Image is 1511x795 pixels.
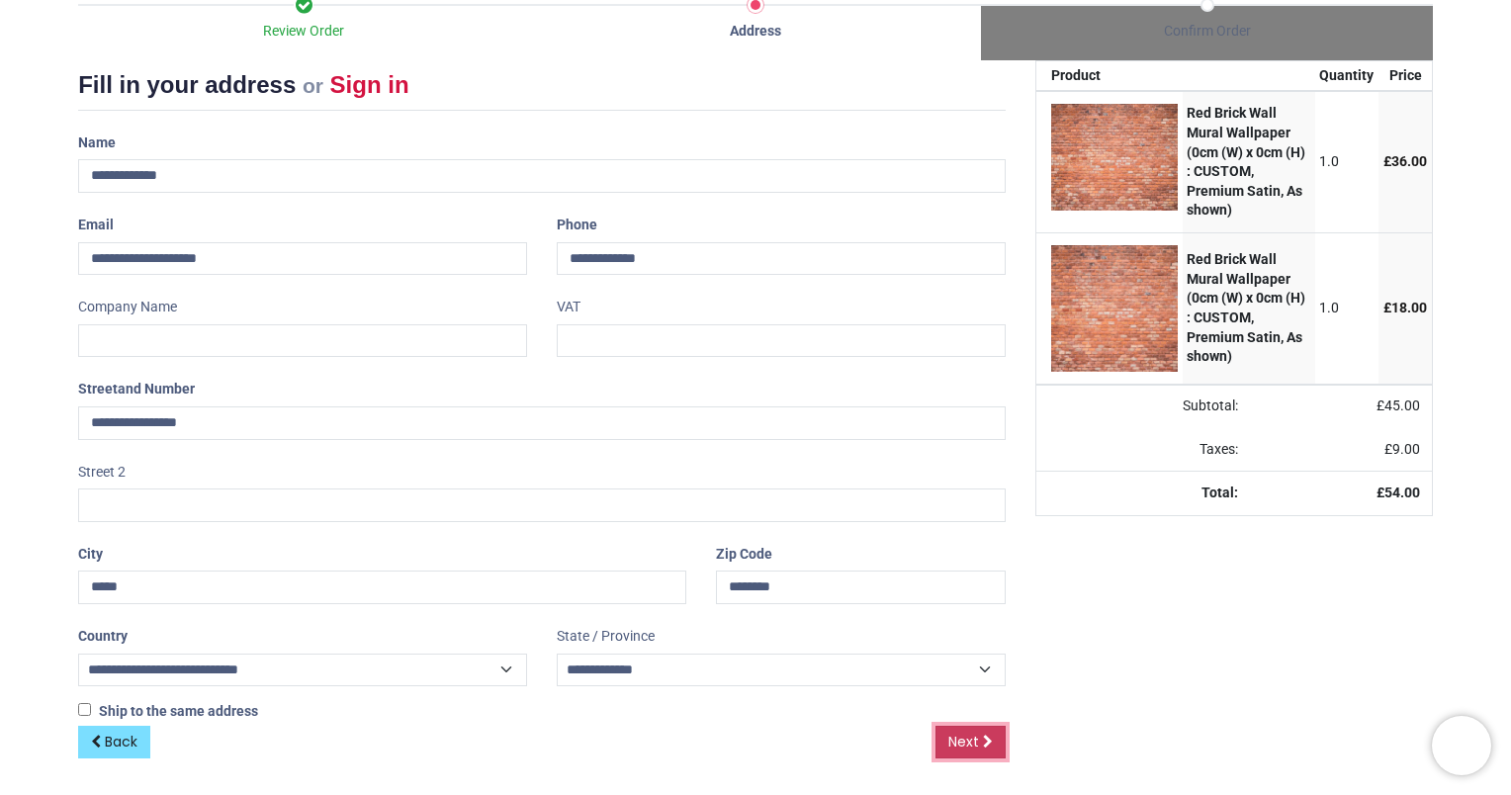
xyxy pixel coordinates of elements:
[1201,485,1238,500] strong: Total:
[1384,441,1420,457] span: £
[1036,61,1183,91] th: Product
[1432,716,1491,775] iframe: Brevo live chat
[557,620,655,654] label: State / Province
[118,381,195,397] span: and Number
[557,291,580,324] label: VAT
[1036,385,1250,428] td: Subtotal:
[1319,299,1374,318] div: 1.0
[1383,153,1427,169] span: £
[78,726,150,759] a: Back
[105,732,137,751] span: Back
[1187,105,1305,218] strong: Red Brick Wall Mural Wallpaper (0cm (W) x 0cm (H) : CUSTOM, Premium Satin, As shown)
[1391,300,1427,315] span: 18.00
[1319,152,1374,172] div: 1.0
[78,456,126,489] label: Street 2
[1315,61,1379,91] th: Quantity
[1384,485,1420,500] span: 54.00
[78,127,116,160] label: Name
[78,22,530,42] div: Review Order
[557,209,597,242] label: Phone
[78,538,103,572] label: City
[1392,441,1420,457] span: 9.00
[935,726,1006,759] a: Next
[78,373,195,406] label: Street
[78,291,177,324] label: Company Name
[78,703,91,716] input: Ship to the same address
[981,22,1433,42] div: Confirm Order
[330,71,409,98] a: Sign in
[1051,104,1178,210] img: cu4AAAAGSURBVAMAmFFSCVK5YdAAAAAASUVORK5CYII=
[78,71,296,98] span: Fill in your address
[78,620,128,654] label: Country
[78,702,258,722] label: Ship to the same address
[530,22,982,42] div: Address
[1377,397,1420,413] span: £
[948,732,979,751] span: Next
[1391,153,1427,169] span: 36.00
[716,538,772,572] label: Zip Code
[1384,397,1420,413] span: 45.00
[1377,485,1420,500] strong: £
[1187,251,1305,364] strong: Red Brick Wall Mural Wallpaper (0cm (W) x 0cm (H) : CUSTOM, Premium Satin, As shown)
[78,209,114,242] label: Email
[1051,245,1178,372] img: ZRGxBEAAAAASUVORK5CYII=
[1036,428,1250,472] td: Taxes:
[303,74,323,97] small: or
[1383,300,1427,315] span: £
[1378,61,1432,91] th: Price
